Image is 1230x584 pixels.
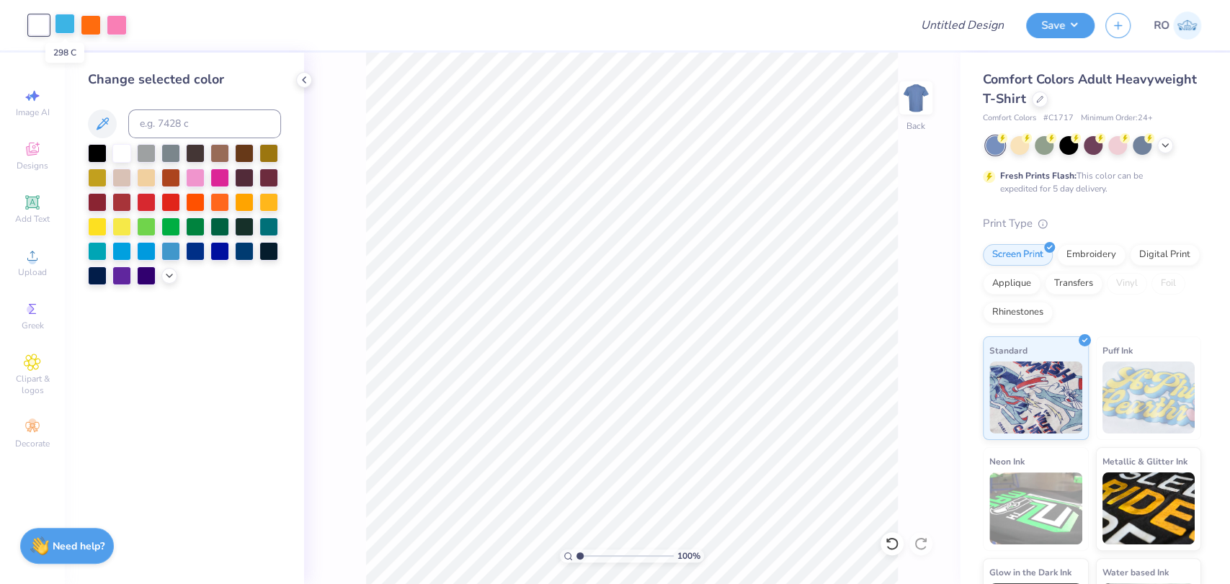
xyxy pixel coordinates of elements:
strong: Need help? [53,539,104,553]
span: # C1717 [1043,112,1074,125]
img: Puff Ink [1102,361,1195,433]
img: Standard [989,361,1082,433]
div: Embroidery [1057,244,1126,266]
div: Applique [983,273,1040,295]
span: Image AI [16,107,50,118]
span: RO [1154,17,1169,34]
img: Metallic & Glitter Ink [1102,472,1195,544]
img: Back [901,84,930,112]
div: Change selected color [88,70,281,89]
span: Water based Ink [1102,565,1169,580]
strong: Fresh Prints Flash: [1000,170,1077,181]
span: Minimum Order: 24 + [1081,112,1153,125]
div: Digital Print [1130,244,1200,266]
img: Neon Ink [989,472,1082,544]
span: Comfort Colors Adult Heavyweight T-Shirt [983,71,1197,107]
div: Rhinestones [983,302,1053,323]
div: This color can be expedited for 5 day delivery. [1000,169,1177,195]
div: Back [906,120,925,132]
div: Transfers [1045,273,1102,295]
button: Save [1026,13,1095,38]
span: Glow in the Dark Ink [989,565,1071,580]
input: Untitled Design [909,11,1015,40]
span: Puff Ink [1102,343,1133,358]
span: Clipart & logos [7,373,58,396]
div: Print Type [983,215,1201,232]
div: Screen Print [983,244,1053,266]
div: 298 C [45,42,84,63]
img: Rosean Opiso [1173,12,1201,40]
div: Vinyl [1107,273,1147,295]
span: Upload [18,266,47,278]
span: Designs [17,160,48,171]
span: Add Text [15,213,50,225]
input: e.g. 7428 c [128,109,281,138]
a: RO [1154,12,1201,40]
span: Comfort Colors [983,112,1036,125]
span: Standard [989,343,1028,358]
span: 100 % [677,549,700,562]
span: Metallic & Glitter Ink [1102,454,1187,469]
div: Foil [1151,273,1185,295]
span: Decorate [15,438,50,449]
span: Greek [22,320,44,331]
span: Neon Ink [989,454,1025,469]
